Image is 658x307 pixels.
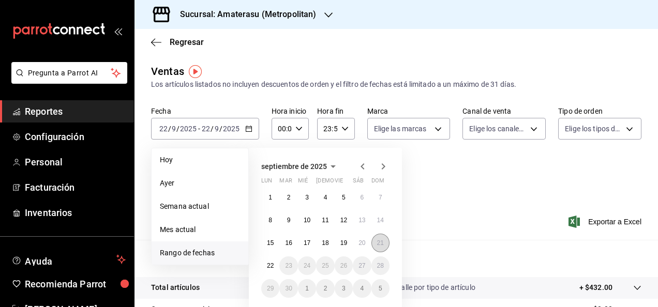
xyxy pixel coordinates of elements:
abbr: 7 de septiembre de 2025 [379,194,382,201]
button: 29 de septiembre de 2025 [261,279,279,298]
abbr: 18 de septiembre de 2025 [322,239,328,247]
span: Ayer [160,178,240,189]
span: Facturación [25,180,126,194]
abbr: jueves [316,177,377,188]
button: 28 de septiembre de 2025 [371,256,390,275]
label: Canal de venta [462,108,546,115]
abbr: 28 de septiembre de 2025 [377,262,384,269]
abbr: 25 de septiembre de 2025 [322,262,328,269]
input: ---- [222,125,240,133]
button: 22 de septiembre de 2025 [261,256,279,275]
button: 21 de septiembre de 2025 [371,234,390,252]
span: Semana actual [160,201,240,212]
abbr: 3 de septiembre de 2025 [305,194,309,201]
label: Tipo de orden [558,108,641,115]
span: Elige las marcas [374,124,427,134]
button: 11 de septiembre de 2025 [316,211,334,229]
abbr: 13 de septiembre de 2025 [358,217,365,224]
input: ---- [180,125,197,133]
span: - [198,125,200,133]
button: 15 de septiembre de 2025 [261,234,279,252]
input: -- [171,125,176,133]
div: Los artículos listados no incluyen descuentos de orden y el filtro de fechas está limitado a un m... [151,79,641,90]
abbr: 4 de octubre de 2025 [360,285,364,292]
button: 17 de septiembre de 2025 [298,234,316,252]
abbr: 27 de septiembre de 2025 [358,262,365,269]
label: Hora inicio [272,108,309,115]
abbr: 2 de octubre de 2025 [324,285,327,292]
button: Pregunta a Parrot AI [11,62,127,84]
abbr: sábado [353,177,364,188]
div: Ventas [151,64,184,79]
button: 23 de septiembre de 2025 [279,256,297,275]
button: 9 de septiembre de 2025 [279,211,297,229]
abbr: 10 de septiembre de 2025 [304,217,310,224]
abbr: 17 de septiembre de 2025 [304,239,310,247]
abbr: 11 de septiembre de 2025 [322,217,328,224]
label: Fecha [151,108,259,115]
button: 13 de septiembre de 2025 [353,211,371,229]
abbr: 15 de septiembre de 2025 [267,239,274,247]
button: 18 de septiembre de 2025 [316,234,334,252]
button: 4 de septiembre de 2025 [316,188,334,207]
button: 30 de septiembre de 2025 [279,279,297,298]
abbr: lunes [261,177,272,188]
button: 1 de septiembre de 2025 [261,188,279,207]
button: 12 de septiembre de 2025 [335,211,353,229]
img: Tooltip marker [189,65,202,78]
span: Hoy [160,155,240,165]
span: Mes actual [160,224,240,235]
abbr: 1 de octubre de 2025 [305,285,309,292]
abbr: 12 de septiembre de 2025 [340,217,347,224]
button: 16 de septiembre de 2025 [279,234,297,252]
button: 8 de septiembre de 2025 [261,211,279,229]
button: 27 de septiembre de 2025 [353,256,371,275]
abbr: 5 de septiembre de 2025 [342,194,346,201]
span: Elige los canales de venta [469,124,527,134]
a: Pregunta a Parrot AI [7,75,127,86]
button: 1 de octubre de 2025 [298,279,316,298]
span: Ayuda [25,253,112,266]
abbr: miércoles [298,177,308,188]
abbr: 30 de septiembre de 2025 [285,285,292,292]
span: Pregunta a Parrot AI [28,68,111,79]
span: Exportar a Excel [571,216,641,228]
span: Inventarios [25,206,126,220]
abbr: 29 de septiembre de 2025 [267,285,274,292]
span: Personal [25,155,126,169]
input: -- [214,125,219,133]
abbr: 19 de septiembre de 2025 [340,239,347,247]
button: 3 de septiembre de 2025 [298,188,316,207]
button: 6 de septiembre de 2025 [353,188,371,207]
button: 26 de septiembre de 2025 [335,256,353,275]
abbr: 21 de septiembre de 2025 [377,239,384,247]
button: 20 de septiembre de 2025 [353,234,371,252]
abbr: 9 de septiembre de 2025 [287,217,291,224]
label: Marca [367,108,451,115]
button: septiembre de 2025 [261,160,339,173]
abbr: 2 de septiembre de 2025 [287,194,291,201]
p: Total artículos [151,282,200,293]
abbr: 14 de septiembre de 2025 [377,217,384,224]
abbr: 26 de septiembre de 2025 [340,262,347,269]
abbr: 22 de septiembre de 2025 [267,262,274,269]
abbr: 5 de octubre de 2025 [379,285,382,292]
button: 10 de septiembre de 2025 [298,211,316,229]
button: 2 de septiembre de 2025 [279,188,297,207]
button: Regresar [151,37,204,47]
button: 14 de septiembre de 2025 [371,211,390,229]
span: Recomienda Parrot [25,277,126,291]
span: / [219,125,222,133]
abbr: 3 de octubre de 2025 [342,285,346,292]
abbr: 4 de septiembre de 2025 [324,194,327,201]
span: Rango de fechas [160,248,240,258]
h3: Sucursal: Amaterasu (Metropolitan) [172,8,316,21]
button: 4 de octubre de 2025 [353,279,371,298]
span: Reportes [25,104,126,118]
abbr: 8 de septiembre de 2025 [268,217,272,224]
abbr: 24 de septiembre de 2025 [304,262,310,269]
span: Regresar [170,37,204,47]
span: Configuración [25,130,126,144]
button: 25 de septiembre de 2025 [316,256,334,275]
